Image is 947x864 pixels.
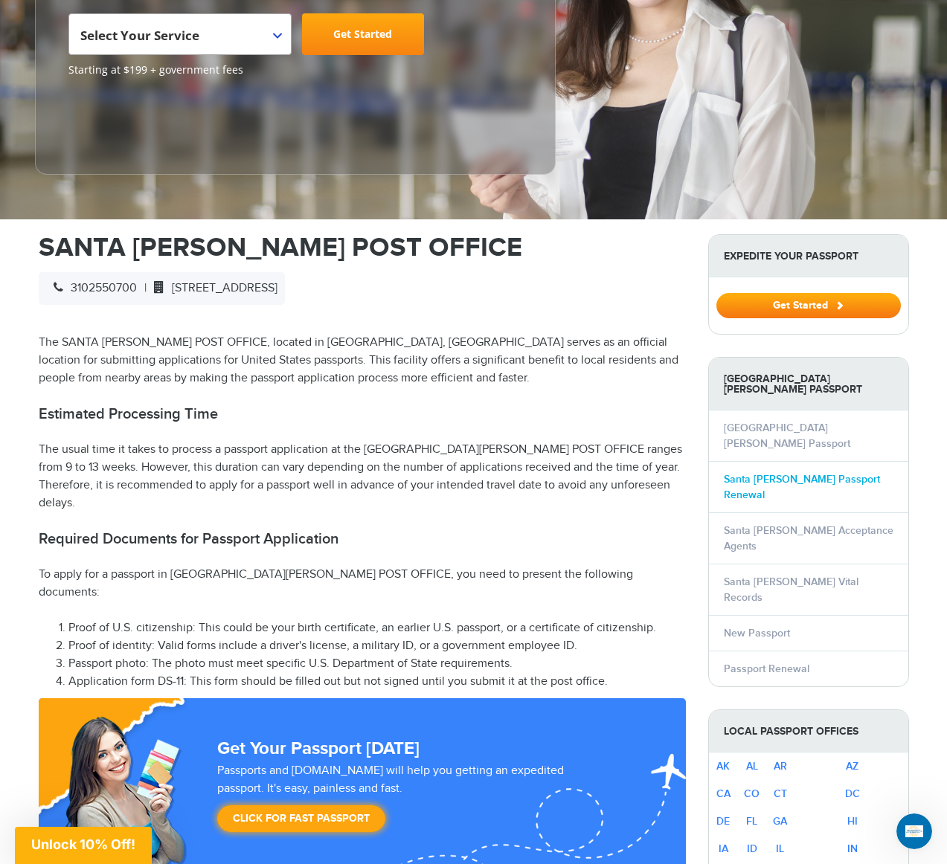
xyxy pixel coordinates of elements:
[724,576,858,604] a: Santa [PERSON_NAME] Vital Records
[147,281,277,295] span: [STREET_ADDRESS]
[68,655,686,673] li: Passport photo: The photo must meet specific U.S. Department of State requirements.
[68,673,686,691] li: Application form DS-11: This form should be filled out but not signed until you submit it at the ...
[847,842,858,855] a: IN
[709,710,908,752] strong: Local Passport Offices
[46,281,137,295] span: 3102550700
[709,235,908,277] strong: Expedite Your Passport
[217,738,420,759] strong: Get Your Passport [DATE]
[747,842,757,855] a: ID
[211,762,617,839] div: Passports and [DOMAIN_NAME] will help you getting an expedited passport. It's easy, painless and ...
[80,27,199,44] span: Select Your Service
[716,760,730,773] a: AK
[39,566,686,602] p: To apply for a passport in [GEOGRAPHIC_DATA][PERSON_NAME] POST OFFICE, you need to present the fo...
[896,813,932,849] iframe: Intercom live chat
[716,815,730,828] a: DE
[80,19,276,61] span: Select Your Service
[846,760,858,773] a: AZ
[716,787,731,800] a: CA
[31,836,135,852] span: Unlock 10% Off!
[39,334,686,387] p: The SANTA [PERSON_NAME] POST OFFICE, located in [GEOGRAPHIC_DATA], [GEOGRAPHIC_DATA] serves as an...
[744,787,760,800] a: CO
[68,85,180,159] iframe: Customer reviews powered by Trustpilot
[724,627,790,639] a: New Passport
[716,299,901,311] a: Get Started
[724,662,809,675] a: Passport Renewal
[776,842,784,855] a: IL
[68,619,686,637] li: Proof of U.S. citizenship: This could be your birth certificate, an earlier U.S. passport, or a c...
[39,272,285,305] div: |
[39,441,686,512] p: The usual time it takes to process a passport application at the [GEOGRAPHIC_DATA][PERSON_NAME] P...
[68,637,686,655] li: Proof of identity: Valid forms include a driver's license, a military ID, or a government employe...
[39,405,686,423] h2: Estimated Processing Time
[68,13,292,55] span: Select Your Service
[302,13,424,55] a: Get Started
[845,787,860,800] a: DC
[773,815,787,828] a: GA
[847,815,858,828] a: HI
[719,842,728,855] a: IA
[724,473,880,501] a: Santa [PERSON_NAME] Passport Renewal
[724,524,893,552] a: Santa [PERSON_NAME] Acceptance Agents
[774,760,787,773] a: AR
[724,422,850,450] a: [GEOGRAPHIC_DATA][PERSON_NAME] Passport
[746,760,758,773] a: AL
[68,62,522,77] span: Starting at $199 + government fees
[716,293,901,318] button: Get Started
[709,358,908,410] strong: [GEOGRAPHIC_DATA][PERSON_NAME] Passport
[746,815,757,828] a: FL
[774,787,787,800] a: CT
[217,805,385,832] a: Click for Fast Passport
[39,234,686,261] h1: SANTA [PERSON_NAME] POST OFFICE
[39,530,686,548] h2: Required Documents for Passport Application
[15,827,152,864] div: Unlock 10% Off!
